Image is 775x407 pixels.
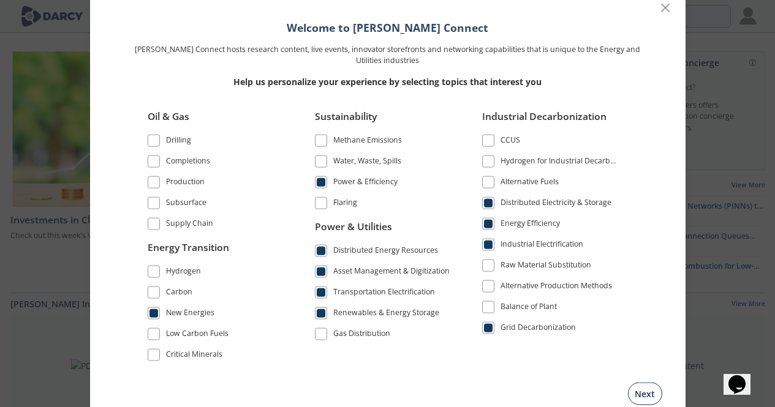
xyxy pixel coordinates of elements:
div: Alternative Fuels [501,176,559,190]
h1: Welcome to [PERSON_NAME] Connect [130,19,645,35]
div: Production [166,176,205,190]
div: Energy Transition [148,241,285,264]
div: Distributed Energy Resources [333,245,438,260]
div: Power & Utilities [315,220,452,243]
div: Sustainability [315,109,452,132]
div: Gas Distribution [333,328,390,343]
div: Carbon [166,286,192,301]
div: Low Carbon Fuels [166,328,229,343]
div: Methane Emissions [333,134,402,149]
div: Supply Chain [166,217,213,232]
div: Completions [166,155,210,170]
div: Power & Efficiency [333,176,398,190]
div: Distributed Electricity & Storage [501,196,611,211]
div: Drilling [166,134,191,149]
iframe: chat widget [724,358,763,395]
div: New Energies [166,307,214,322]
div: Hydrogen [166,266,201,280]
p: Help us personalize your experience by selecting topics that interest you [130,75,645,88]
div: Raw Material Substitution [501,259,591,274]
div: Asset Management & Digitization [333,266,450,280]
div: Balance of Plant [501,301,557,315]
div: Water, Waste, Spills [333,155,401,170]
p: [PERSON_NAME] Connect hosts research content, live events, innovator storefronts and networking c... [130,43,645,66]
div: Flaring [333,196,357,211]
div: Transportation Electrification [333,286,435,301]
div: Industrial Electrification [501,238,583,253]
div: Oil & Gas [148,109,285,132]
div: Hydrogen for Industrial Decarbonization [501,155,619,170]
div: Critical Minerals [166,349,222,364]
div: Renewables & Energy Storage [333,307,439,322]
div: Industrial Decarbonization [482,109,619,132]
div: CCUS [501,134,520,149]
button: Next [628,383,662,405]
div: Energy Efficiency [501,217,560,232]
div: Grid Decarbonization [501,321,576,336]
div: Alternative Production Methods [501,280,612,294]
div: Subsurface [166,196,206,211]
